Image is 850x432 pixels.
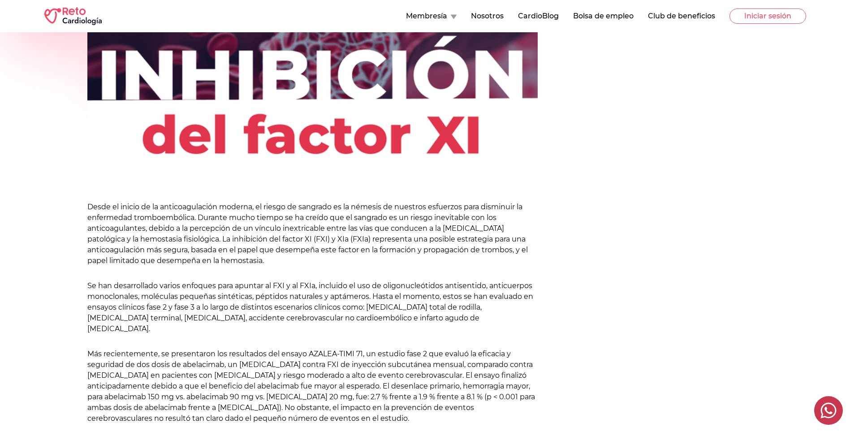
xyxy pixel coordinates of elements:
img: RETO Cardio Logo [44,7,102,25]
p: Se han desarrollado varios enfoques para apuntar al FXI y al FXIa, incluido el uso de oligonucleó... [87,281,538,334]
button: Membresía [406,11,457,22]
button: Nosotros [471,11,504,22]
button: CardioBlog [518,11,559,22]
p: Desde el inicio de la anticoagulación moderna, el riesgo de sangrado es la némesis de nuestros es... [87,202,538,266]
button: Iniciar sesión [729,9,806,24]
button: Bolsa de empleo [573,11,634,22]
p: Más recientemente, se presentaron los resultados del ensayo AZALEA-TIMI 71, un estudio fase 2 que... [87,349,538,424]
button: Club de beneficios [648,11,715,22]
